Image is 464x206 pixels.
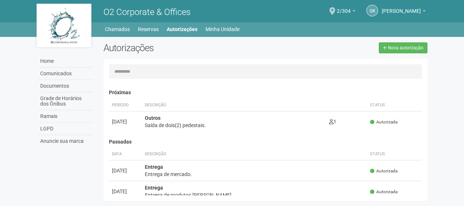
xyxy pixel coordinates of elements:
[38,55,93,68] a: Home
[38,80,93,92] a: Documentos
[112,188,139,195] div: [DATE]
[112,118,139,125] div: [DATE]
[367,148,422,160] th: Status
[145,171,365,178] div: Entrega de mercado.
[105,24,130,34] a: Chamados
[382,1,421,14] span: Gleice Kelly
[145,164,163,170] strong: Entrega
[370,168,397,174] span: Autorizada
[145,115,161,121] strong: Outros
[38,92,93,110] a: Grade de Horários dos Ônibus
[388,45,423,50] span: Nova autorização
[167,24,197,34] a: Autorizações
[38,123,93,135] a: LGPD
[38,68,93,80] a: Comunicados
[145,122,323,129] div: Saída de dois(2) pedestais.
[337,9,355,15] a: 2/304
[366,5,378,16] a: GK
[382,9,426,15] a: [PERSON_NAME]
[109,90,422,95] h4: Próximas
[37,4,91,47] img: logo.jpg
[109,148,142,160] th: Data
[145,191,365,199] div: Entrega de produtos [PERSON_NAME].
[205,24,239,34] a: Minha Unidade
[38,110,93,123] a: Ramais
[103,42,260,53] h2: Autorizações
[109,99,142,111] th: Período
[329,119,336,125] span: 1
[109,139,422,145] h4: Passadas
[142,148,367,160] th: Descrição
[103,7,190,17] span: O2 Corporate & Offices
[138,24,159,34] a: Reservas
[38,135,93,147] a: Anuncie sua marca
[337,1,351,14] span: 2/304
[145,185,163,191] strong: Entrega
[370,119,397,125] span: Autorizada
[142,99,326,111] th: Descrição
[367,99,422,111] th: Status
[370,189,397,195] span: Autorizada
[112,167,139,174] div: [DATE]
[379,42,427,53] a: Nova autorização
